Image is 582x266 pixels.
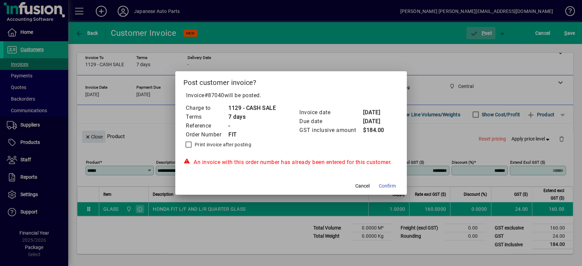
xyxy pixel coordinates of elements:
[228,113,276,121] td: 7 days
[363,108,390,117] td: [DATE]
[228,130,276,139] td: FIT
[185,113,228,121] td: Terms
[363,126,390,135] td: $184.00
[228,104,276,113] td: 1129 - CASH SALE
[299,126,363,135] td: GST inclusive amount
[183,158,399,166] div: An invoice with this order number has already been entered for this customer.
[205,92,224,99] span: #87040
[193,141,251,148] label: Print invoice after posting
[379,182,396,190] span: Confirm
[299,117,363,126] td: Due date
[185,121,228,130] td: Reference
[352,180,373,192] button: Cancel
[175,71,407,91] h2: Post customer invoice?
[376,180,399,192] button: Confirm
[185,104,228,113] td: Charge to
[185,130,228,139] td: Order Number
[363,117,390,126] td: [DATE]
[355,182,370,190] span: Cancel
[228,121,276,130] td: -
[299,108,363,117] td: Invoice date
[183,91,399,100] p: Invoice will be posted .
